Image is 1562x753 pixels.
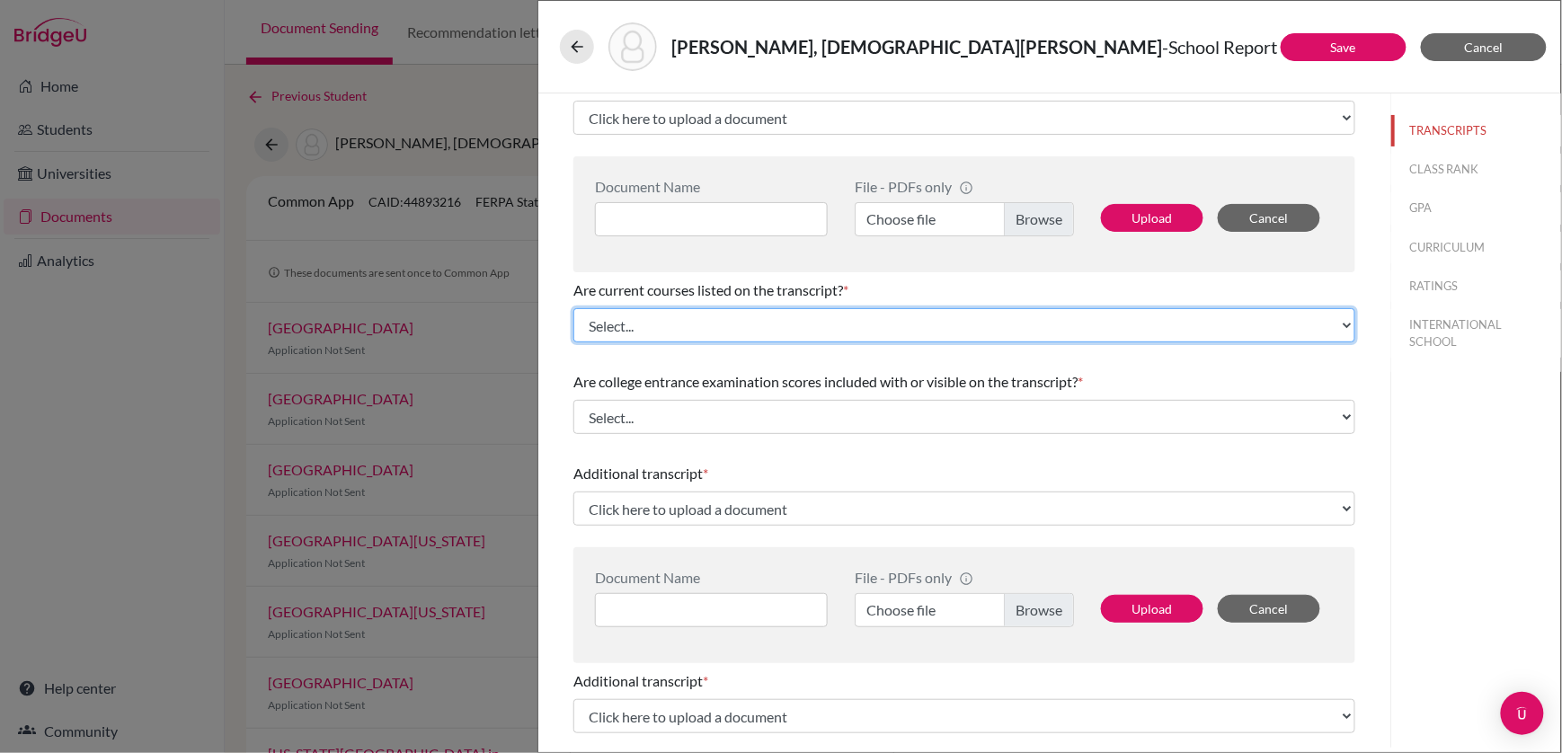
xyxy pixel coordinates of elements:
button: CURRICULUM [1391,232,1561,263]
button: Upload [1101,204,1203,232]
span: Additional transcript [573,465,703,482]
button: Upload [1101,595,1203,623]
span: info [959,571,973,586]
button: TRANSCRIPTS [1391,115,1561,146]
span: - School Report [1162,36,1278,58]
button: GPA [1391,192,1561,224]
label: Choose file [855,202,1074,236]
div: File - PDFs only [855,569,1074,586]
button: CLASS RANK [1391,154,1561,185]
button: INTERNATIONAL SCHOOL [1391,309,1561,358]
span: info [959,181,973,195]
div: Open Intercom Messenger [1501,692,1544,735]
span: Additional transcript [573,672,703,689]
button: Cancel [1218,595,1320,623]
div: Document Name [595,569,828,586]
button: RATINGS [1391,270,1561,302]
div: Document Name [595,178,828,195]
strong: [PERSON_NAME], [DEMOGRAPHIC_DATA][PERSON_NAME] [671,36,1162,58]
label: Choose file [855,593,1074,627]
div: File - PDFs only [855,178,1074,195]
button: Cancel [1218,204,1320,232]
span: Are current courses listed on the transcript? [573,281,843,298]
span: Are college entrance examination scores included with or visible on the transcript? [573,373,1078,390]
